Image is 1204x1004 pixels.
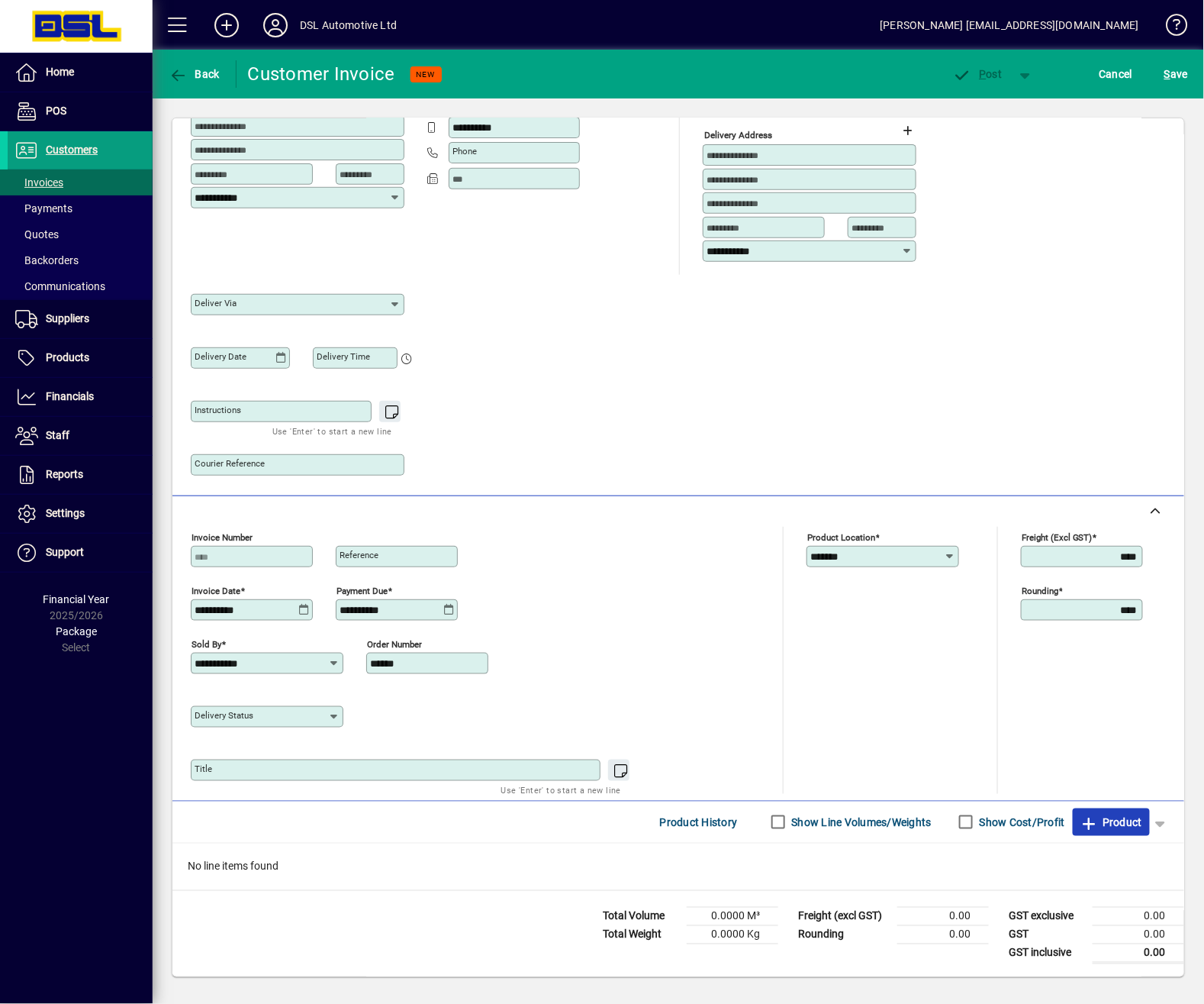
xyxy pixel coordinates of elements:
span: Product [1080,810,1142,835]
a: Settings [8,495,153,533]
a: Payments [8,195,153,221]
span: Settings [46,507,85,519]
td: 0.00 [897,925,989,944]
span: Communications [15,280,105,292]
span: POS [46,105,66,117]
td: 0.00 [1093,907,1184,925]
span: ave [1164,62,1188,86]
span: P [980,68,987,80]
mat-label: Invoice number [192,532,253,543]
span: Product History [660,810,738,835]
button: Choose address [896,118,920,143]
span: Support [46,546,84,558]
a: POS [8,92,153,131]
div: [PERSON_NAME] [EMAIL_ADDRESS][DOMAIN_NAME] [880,13,1139,37]
mat-label: Sold by [192,639,221,650]
a: Backorders [8,247,153,273]
td: 0.00 [1093,944,1184,963]
mat-label: Payment due [336,586,388,596]
span: Reports [46,468,83,480]
mat-label: Phone [452,146,477,157]
a: Invoices [8,169,153,195]
mat-label: Freight (excl GST) [1022,532,1093,543]
button: Product [1073,809,1150,836]
mat-hint: Use 'Enter' to start a new line [501,781,621,799]
td: 0.00 [897,907,989,925]
span: Suppliers [46,312,89,324]
a: Products [8,339,153,377]
span: Products [46,351,89,363]
a: Staff [8,417,153,455]
mat-label: Instructions [195,405,241,415]
mat-label: Product location [807,532,875,543]
td: GST [1001,925,1093,944]
span: Package [56,625,97,638]
div: Customer Invoice [248,62,395,86]
button: Product History [654,809,744,836]
mat-label: Reference [340,550,378,560]
button: Profile [251,11,300,39]
span: Quotes [15,228,59,241]
span: ost [953,68,1003,80]
a: Quotes [8,221,153,247]
mat-label: Order number [367,639,422,650]
td: Freight (excl GST) [790,907,897,925]
span: Back [169,68,220,80]
button: Back [165,60,224,88]
mat-label: Title [195,763,212,774]
a: Communications [8,273,153,299]
span: Customers [46,144,98,156]
span: Financials [46,390,94,402]
td: 0.0000 M³ [687,907,778,925]
span: NEW [417,69,436,79]
a: Knowledge Base [1154,3,1185,53]
mat-label: Courier Reference [195,458,265,469]
span: Backorders [15,254,79,266]
mat-label: Delivery status [195,710,253,721]
label: Show Line Volumes/Weights [789,815,932,830]
mat-label: Rounding [1022,586,1058,596]
td: GST exclusive [1001,907,1093,925]
td: Total Volume [595,907,687,925]
a: Home [8,53,153,92]
span: S [1164,68,1170,80]
span: Invoices [15,176,63,189]
mat-label: Deliver via [195,298,237,308]
td: 0.0000 Kg [687,925,778,944]
button: Cancel [1096,60,1137,88]
span: Cancel [1099,62,1133,86]
span: Staff [46,429,69,441]
a: Support [8,534,153,572]
td: 0.00 [1093,925,1184,944]
span: Financial Year [43,593,110,605]
td: Total Weight [595,925,687,944]
span: Payments [15,202,72,215]
button: Post [945,60,1010,88]
app-page-header-button: Back [153,60,237,88]
button: Add [202,11,251,39]
mat-hint: Use 'Enter' to start a new line [272,422,392,440]
a: Financials [8,378,153,416]
span: Home [46,66,74,78]
label: Show Cost/Profit [977,815,1065,830]
mat-label: Delivery date [195,351,246,362]
a: Suppliers [8,300,153,338]
mat-label: Delivery time [317,351,370,362]
td: Rounding [790,925,897,944]
a: Reports [8,456,153,494]
mat-label: Invoice date [192,586,240,596]
td: GST inclusive [1001,944,1093,963]
button: Save [1161,60,1192,88]
div: No line items found [172,844,1184,890]
div: DSL Automotive Ltd [300,13,397,37]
